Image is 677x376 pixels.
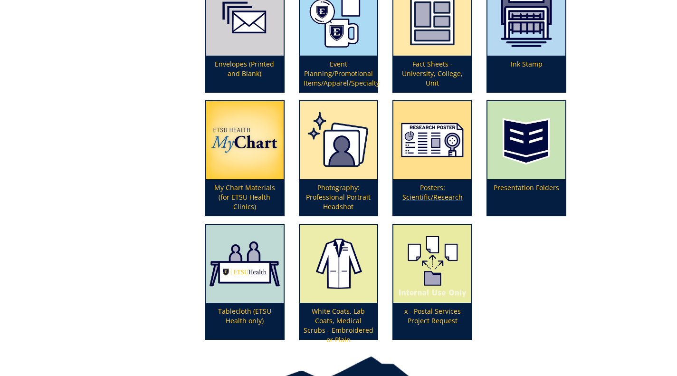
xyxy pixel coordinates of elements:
[206,179,284,215] p: My Chart Materials (for ETSU Health Clinics)
[300,303,378,339] p: White Coats, Lab Coats, Medical Scrubs - Embroidered or Plain
[206,303,284,339] p: Tablecloth (ETSU Health only)
[300,101,378,179] img: professional%20headshot-673780894c71e3.55548584.png
[393,101,471,179] img: posters-scientific-5aa5927cecefc5.90805739.png
[300,101,378,215] a: Photography: Professional Portrait Headshot
[487,56,565,92] p: Ink Stamp
[206,56,284,92] p: Envelopes (Printed and Blank)
[206,225,284,303] img: tablecloth-63ce89ec045952.52600954.png
[206,225,284,339] a: Tablecloth (ETSU Health only)
[487,101,565,179] img: folders-5949219d3e5475.27030474.png
[300,56,378,92] p: Event Planning/Promotional Items/Apparel/Specialty
[393,303,471,339] p: x - Postal Services Project Request
[393,101,471,215] a: Posters: Scientific/Research
[487,179,565,215] p: Presentation Folders
[393,56,471,92] p: Fact Sheets - University, College, Unit
[487,101,565,215] a: Presentation Folders
[206,101,284,179] img: mychart-67fe6a1724bc26.04447173.png
[206,101,284,215] a: My Chart Materials (for ETSU Health Clinics)
[393,225,471,339] a: x - Postal Services Project Request
[300,225,378,303] img: white-coats-59494ae0f124e6.28169724.png
[300,225,378,339] a: White Coats, Lab Coats, Medical Scrubs - Embroidered or Plain
[393,179,471,215] p: Posters: Scientific/Research
[300,179,378,215] p: Photography: Professional Portrait Headshot
[393,225,471,303] img: outsourcing%20internal%20use-5c647ee7095515.28580629.png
